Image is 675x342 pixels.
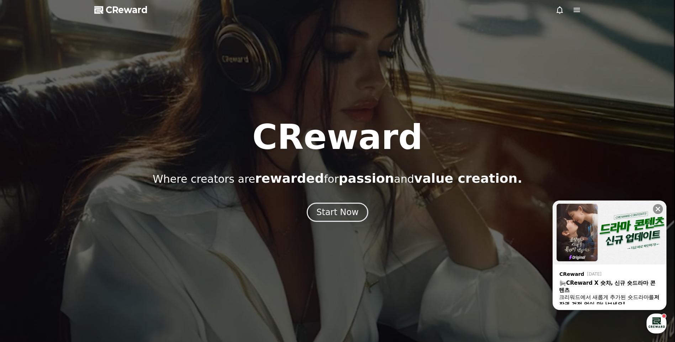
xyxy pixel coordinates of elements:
span: rewarded [255,171,324,186]
span: CReward [106,4,148,16]
span: value creation. [414,171,522,186]
p: Where creators are for and [153,171,522,186]
div: Start Now [316,207,359,218]
h1: CReward [252,120,423,154]
a: Start Now [307,210,368,217]
a: CReward [94,4,148,16]
button: Start Now [307,203,368,222]
span: passion [339,171,394,186]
